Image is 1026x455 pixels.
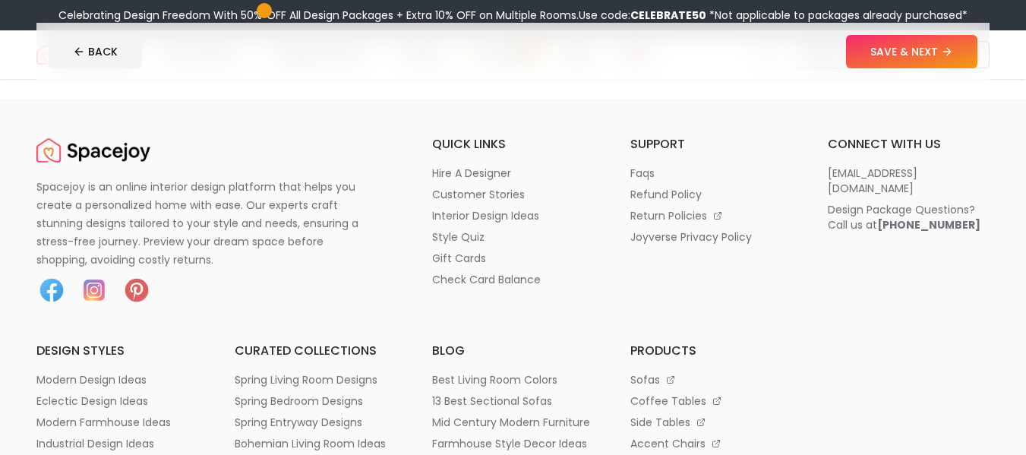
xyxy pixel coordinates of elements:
[706,8,968,23] span: *Not applicable to packages already purchased*
[630,166,792,181] a: faqs
[630,187,702,202] p: refund policy
[630,372,792,387] a: sofas
[432,229,594,245] a: style quiz
[828,202,990,232] a: Design Package Questions?Call us at[PHONE_NUMBER]
[630,436,706,451] p: accent chairs
[877,217,980,232] b: [PHONE_NUMBER]
[630,342,792,360] h6: products
[79,275,109,305] img: Instagram icon
[432,272,541,287] p: check card balance
[36,135,150,166] a: Spacejoy
[432,135,594,153] h6: quick links
[235,436,396,451] a: bohemian living room ideas
[432,436,587,451] p: farmhouse style decor ideas
[432,436,594,451] a: farmhouse style decor ideas
[630,166,655,181] p: faqs
[36,178,377,269] p: Spacejoy is an online interior design platform that helps you create a personalized home with eas...
[630,208,707,223] p: return policies
[432,251,594,266] a: gift cards
[36,372,147,387] p: modern design ideas
[432,372,557,387] p: best living room colors
[235,415,396,430] a: spring entryway designs
[432,208,539,223] p: interior design ideas
[630,415,792,430] a: side tables
[432,251,486,266] p: gift cards
[630,135,792,153] h6: support
[630,436,792,451] a: accent chairs
[36,135,150,166] img: Spacejoy Logo
[432,342,594,360] h6: blog
[630,208,792,223] a: return policies
[432,415,594,430] a: mid century modern furniture
[36,436,154,451] p: industrial design ideas
[630,372,660,387] p: sofas
[36,393,198,409] a: eclectic design ideas
[432,229,485,245] p: style quiz
[235,415,362,430] p: spring entryway designs
[58,8,968,23] div: Celebrating Design Freedom With 50% OFF All Design Packages + Extra 10% OFF on Multiple Rooms.
[235,436,386,451] p: bohemian living room ideas
[432,187,525,202] p: customer stories
[235,372,377,387] p: spring living room designs
[432,372,594,387] a: best living room colors
[432,272,594,287] a: check card balance
[630,393,792,409] a: coffee tables
[828,135,990,153] h6: connect with us
[432,208,594,223] a: interior design ideas
[432,166,511,181] p: hire a designer
[432,393,594,409] a: 13 best sectional sofas
[630,187,792,202] a: refund policy
[846,35,977,68] button: SAVE & NEXT
[235,342,396,360] h6: curated collections
[432,393,552,409] p: 13 best sectional sofas
[36,415,171,430] p: modern farmhouse ideas
[630,8,706,23] b: CELEBRATE50
[630,393,706,409] p: coffee tables
[235,393,396,409] a: spring bedroom designs
[36,275,67,305] img: Facebook icon
[36,393,148,409] p: eclectic design ideas
[630,415,690,430] p: side tables
[235,372,396,387] a: spring living room designs
[235,393,363,409] p: spring bedroom designs
[36,342,198,360] h6: design styles
[432,415,590,430] p: mid century modern furniture
[579,8,706,23] span: Use code:
[432,187,594,202] a: customer stories
[828,166,990,196] a: [EMAIL_ADDRESS][DOMAIN_NAME]
[49,35,142,68] button: BACK
[630,229,752,245] p: joyverse privacy policy
[36,372,198,387] a: modern design ideas
[36,436,198,451] a: industrial design ideas
[36,415,198,430] a: modern farmhouse ideas
[828,202,980,232] div: Design Package Questions? Call us at
[432,166,594,181] a: hire a designer
[122,275,152,305] img: Pinterest icon
[630,229,792,245] a: joyverse privacy policy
